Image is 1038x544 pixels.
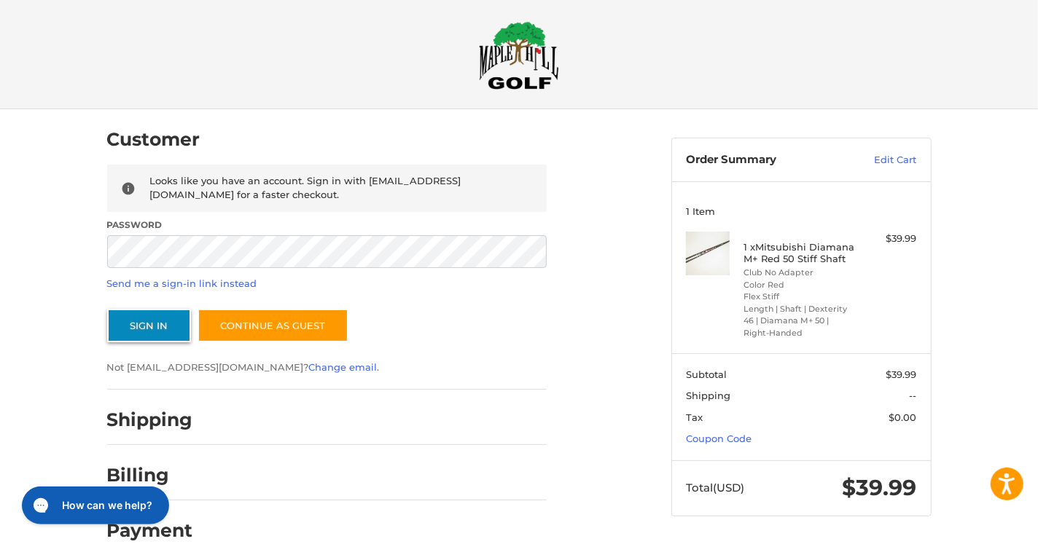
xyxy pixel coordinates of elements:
[107,519,193,542] h2: Payment
[686,481,744,494] span: Total (USD)
[909,390,916,401] span: --
[686,411,703,423] span: Tax
[686,153,843,167] h3: Order Summary
[107,277,257,289] a: Send me a sign-in link instead
[842,474,916,501] span: $39.99
[886,368,916,380] span: $39.99
[843,153,916,167] a: Edit Cart
[744,241,855,265] h4: 1 x Mitsubishi Diamana M+ Red 50 Stiff Shaft
[744,291,855,303] li: Flex Stiff
[918,505,1038,544] iframe: Google Customer Reviews
[744,279,855,291] li: Color Red
[686,433,752,444] a: Coupon Code
[686,205,916,217] h3: 1 Item
[889,411,916,423] span: $0.00
[686,368,727,380] span: Subtotal
[15,481,173,529] iframe: Gorgias live chat messenger
[744,267,855,279] li: Club No Adapter
[107,309,191,342] button: Sign In
[686,390,730,401] span: Shipping
[107,128,200,151] h2: Customer
[859,232,916,246] div: $39.99
[107,218,547,232] label: Password
[107,360,547,375] p: Not [EMAIL_ADDRESS][DOMAIN_NAME]? .
[150,175,461,201] span: Looks like you have an account. Sign in with [EMAIL_ADDRESS][DOMAIN_NAME] for a faster checkout.
[309,361,378,373] a: Change email
[107,464,192,486] h2: Billing
[107,409,193,431] h2: Shipping
[198,309,348,342] a: Continue as guest
[744,303,855,339] li: Length | Shaft | Dexterity 46 | Diamana M+ 50 | Right-Handed
[479,21,559,90] img: Maple Hill Golf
